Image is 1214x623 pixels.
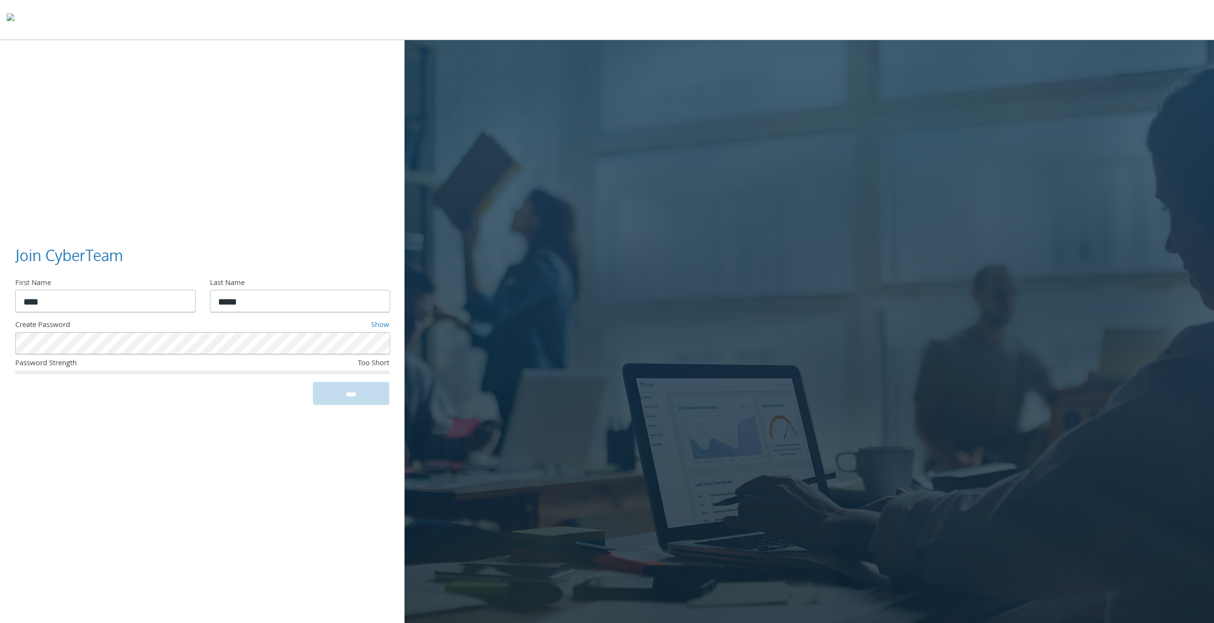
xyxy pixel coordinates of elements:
div: Last Name [210,278,389,290]
h3: Join CyberTeam [15,245,382,266]
div: Create Password [15,320,257,332]
a: Show [371,319,389,332]
img: todyl-logo-dark.svg [7,10,14,29]
div: Too Short [265,358,389,370]
div: First Name [15,278,195,290]
div: Password Strength [15,358,265,370]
